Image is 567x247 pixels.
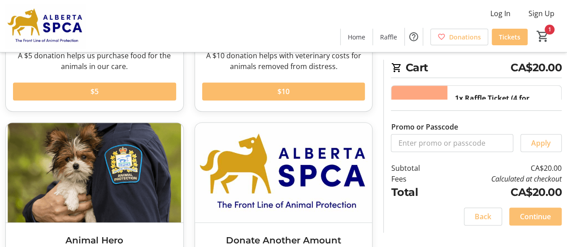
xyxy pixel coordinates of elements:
td: Subtotal [391,163,440,173]
label: Promo or Passcode [391,121,458,132]
button: Help [405,28,423,46]
a: Tickets [492,29,528,45]
h3: Donate Another Amount [202,234,365,247]
button: Apply [520,134,562,152]
span: Home [348,32,365,42]
td: Calculated at checkout [441,173,562,184]
span: $10 [277,86,290,97]
button: Back [464,208,502,225]
a: Raffle [373,29,404,45]
span: Log In [490,8,511,19]
h3: Animal Hero [13,234,176,247]
td: CA$20.00 [441,184,562,200]
span: $5 [91,86,99,97]
span: Sign Up [528,8,554,19]
input: Enter promo or passcode [391,134,513,152]
button: Log In [483,6,518,21]
a: Donations [430,29,488,45]
a: Home [341,29,372,45]
button: Cart [535,28,551,44]
td: Fees [391,173,440,184]
div: A $10 donation helps with veterinary costs for animals removed from distress. [202,50,365,72]
h2: Cart [391,60,562,78]
span: Continue [520,211,551,222]
button: $10 [202,82,365,100]
button: Sign Up [521,6,562,21]
div: Total Tickets: 4 [447,86,561,186]
span: Back [475,211,491,222]
img: Animal Hero [6,123,183,223]
td: Total [391,184,440,200]
td: CA$20.00 [441,163,562,173]
img: Alberta SPCA's Logo [5,4,85,48]
button: $5 [13,82,176,100]
div: 1x Raffle Ticket (4 for $20.00) [454,93,554,114]
img: Donate Another Amount [195,123,372,223]
button: Continue [509,208,562,225]
span: Tickets [499,32,520,42]
span: Apply [531,138,551,148]
span: CA$20.00 [511,60,562,76]
span: Raffle [380,32,397,42]
span: Donations [449,32,481,42]
div: A $5 donation helps us purchase food for the animals in our care. [13,50,176,72]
